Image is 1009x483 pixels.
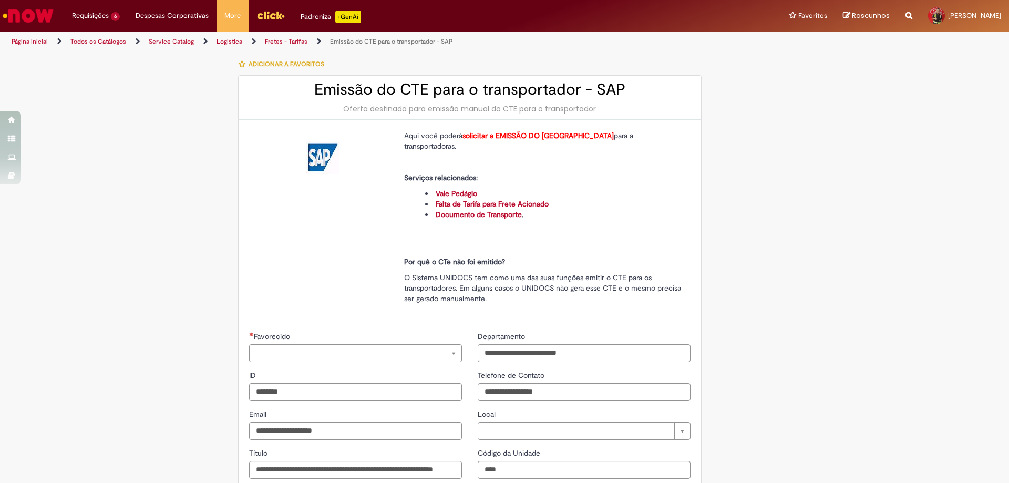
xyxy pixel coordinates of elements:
[478,332,527,341] span: Departamento
[249,461,462,479] input: Título
[478,422,691,440] a: Limpar campo Local
[224,11,241,21] span: More
[798,11,827,21] span: Favoritos
[254,332,292,341] span: Necessários - Favorecido
[249,81,691,98] h2: Emissão do CTE para o transportador - SAP
[436,189,477,198] a: Vale Pedágio
[436,199,549,209] a: Falta de Tarifa para Frete Acionado
[136,11,209,21] span: Despesas Corporativas
[249,344,462,362] a: Limpar campo Favorecido
[404,272,683,304] p: O Sistema UNIDOCS tem como uma das suas funções emitir o CTE para os transportadores. Em alguns c...
[1,5,55,26] img: ServiceNow
[238,53,330,75] button: Adicionar a Favoritos
[478,383,691,401] input: Telefone de Contato
[249,332,254,336] span: Necessários
[249,422,462,440] input: Email
[8,32,665,52] ul: Trilhas de página
[249,104,691,114] div: Oferta destinada para emissão manual do CTE para o transportador
[72,11,109,21] span: Requisições
[330,37,452,46] a: Emissão do CTE para o transportador - SAP
[852,11,890,20] span: Rascunhos
[478,448,542,458] span: Código da Unidade
[478,409,498,419] span: Local
[948,11,1001,20] span: [PERSON_NAME]
[301,11,361,23] div: Padroniza
[111,12,120,21] span: 6
[404,173,478,182] strong: Serviços relacionados:
[478,461,691,479] input: Código da Unidade
[436,210,523,219] strong: .
[335,11,361,23] p: +GenAi
[256,7,285,23] img: click_logo_yellow_360x200.png
[249,60,324,68] span: Adicionar a Favoritos
[249,371,258,380] span: ID
[265,37,307,46] a: Fretes - Tarifas
[217,37,242,46] a: Logistica
[843,11,890,21] a: Rascunhos
[404,130,683,151] p: Aqui você poderá para a transportadoras.
[404,257,505,266] strong: Por quê o CTe não foi emitido?
[249,409,269,419] span: Email
[12,37,48,46] a: Página inicial
[249,383,462,401] input: ID
[70,37,126,46] a: Todos os Catálogos
[478,371,547,380] span: Telefone de Contato
[306,141,339,174] img: Emissão do CTE para o transportador - SAP
[149,37,194,46] a: Service Catalog
[462,131,614,140] strong: solicitar a EMISSÃO DO [GEOGRAPHIC_DATA]
[436,210,522,219] a: Documento de Transporte
[478,344,691,362] input: Departamento
[249,448,270,458] span: Título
